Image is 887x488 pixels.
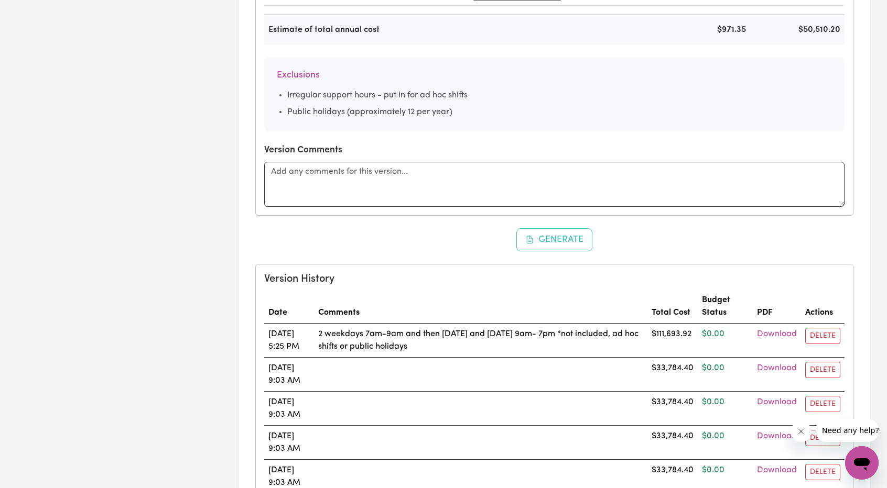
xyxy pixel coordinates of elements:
[264,358,314,392] td: [DATE] 9:03 AM
[754,24,845,36] div: $50,510.20
[753,290,801,324] th: PDF
[757,364,797,372] a: Download
[845,446,879,480] iframe: Button to launch messaging window
[757,330,797,338] a: Download
[757,398,797,406] a: Download
[264,392,314,426] td: [DATE] 9:03 AM
[805,396,840,412] button: Delete
[801,290,845,324] th: Actions
[702,330,724,338] span: $0.00
[647,392,698,426] td: $33,784.40
[805,362,840,378] button: Delete
[647,426,698,460] td: $33,784.40
[314,324,647,358] td: 2 weekdays 7am-9am and then [DATE] and [DATE] 9am- 7pm *not included, ad hoc shifts or public hol...
[264,324,314,358] td: [DATE] 5:25 PM
[698,290,753,324] th: Budget Status
[264,290,314,324] th: Date
[702,364,724,372] span: $0.00
[647,324,698,358] td: $111,693.92
[647,358,698,392] td: $33,784.40
[264,143,342,157] label: Version Comments
[287,89,832,102] li: Irregular support hours - put in for ad hoc shifts
[702,432,724,440] span: $0.00
[264,24,468,36] div: Estimate of total annual cost
[805,328,840,344] button: Delete
[702,398,724,406] span: $0.00
[264,426,314,460] td: [DATE] 9:03 AM
[757,466,797,474] a: Download
[757,432,797,440] a: Download
[702,466,724,474] span: $0.00
[264,273,845,285] h5: Version History
[791,421,812,442] iframe: Close message
[816,419,879,442] iframe: Message from company
[6,7,63,16] span: Need any help?
[805,464,840,480] button: Delete
[516,228,593,251] button: Generate
[277,70,832,81] h6: Exclusions
[647,290,698,324] th: Total Cost
[287,106,832,118] li: Public holidays (approximately 12 per year)
[661,24,751,36] div: $971.35
[314,290,647,324] th: Comments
